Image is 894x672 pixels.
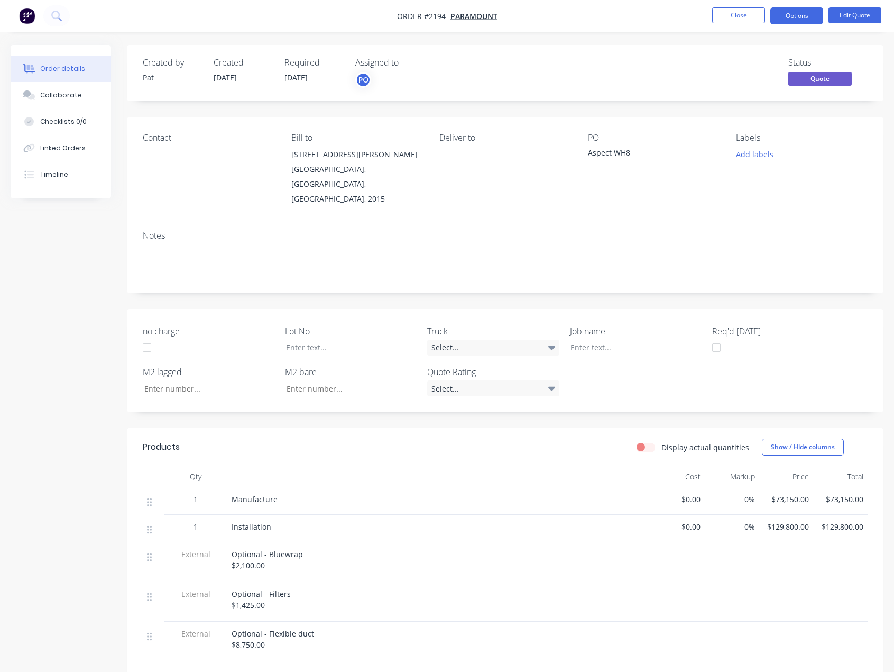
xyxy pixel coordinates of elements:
span: 1 [193,521,198,532]
span: Quote [788,72,852,85]
button: Checklists 0/0 [11,108,111,135]
div: Order details [40,64,85,74]
button: Edit Quote [828,7,881,23]
label: Truck [427,325,559,338]
span: Manufacture [232,494,278,504]
span: Optional - Filters $1,425.00 [232,589,291,610]
span: $0.00 [655,521,701,532]
div: Aspect WH8 [588,147,720,162]
span: Optional - Flexible duct $8,750.00 [232,629,314,650]
span: 0% [709,521,755,532]
span: 0% [709,494,755,505]
div: Notes [143,231,868,241]
div: [STREET_ADDRESS][PERSON_NAME][GEOGRAPHIC_DATA], [GEOGRAPHIC_DATA], [GEOGRAPHIC_DATA], 2015 [291,147,423,206]
input: Enter number... [135,380,275,396]
div: Select... [427,340,559,356]
span: $129,800.00 [763,521,809,532]
button: Add labels [730,147,779,161]
label: Job name [570,325,702,338]
label: no charge [143,325,275,338]
span: Order #2194 - [397,11,450,21]
span: External [168,549,223,560]
div: Timeline [40,170,68,179]
div: PO [588,133,720,143]
div: Products [143,441,180,453]
button: PO [355,72,371,88]
div: Collaborate [40,90,82,100]
button: Close [712,7,765,23]
button: Timeline [11,161,111,188]
div: Cost [650,466,705,487]
div: Created by [143,58,201,68]
div: Contact [143,133,274,143]
span: External [168,628,223,639]
div: Markup [705,466,759,487]
div: [GEOGRAPHIC_DATA], [GEOGRAPHIC_DATA], [GEOGRAPHIC_DATA], 2015 [291,162,423,206]
div: Linked Orders [40,143,86,153]
div: Labels [736,133,868,143]
button: Order details [11,56,111,82]
span: Optional - Bluewrap $2,100.00 [232,549,303,570]
label: Lot No [285,325,417,338]
span: [DATE] [284,72,308,83]
button: Show / Hide columns [762,439,844,456]
span: $73,150.00 [817,494,863,505]
label: M2 bare [285,366,417,378]
div: Select... [427,380,559,396]
div: [STREET_ADDRESS][PERSON_NAME] [291,147,423,162]
span: 1 [193,494,198,505]
div: Pat [143,72,201,83]
label: Display actual quantities [661,442,749,453]
button: Collaborate [11,82,111,108]
div: Assigned to [355,58,461,68]
label: M2 lagged [143,366,275,378]
img: Factory [19,8,35,24]
div: Qty [164,466,227,487]
div: Status [788,58,868,68]
span: $0.00 [655,494,701,505]
div: Deliver to [439,133,571,143]
label: Quote Rating [427,366,559,378]
span: External [168,588,223,600]
label: Req'd [DATE] [712,325,844,338]
div: Checklists 0/0 [40,117,87,126]
button: Linked Orders [11,135,111,161]
input: Enter number... [278,380,417,396]
div: Total [813,466,868,487]
span: $73,150.00 [763,494,809,505]
div: Created [214,58,272,68]
div: Price [759,466,814,487]
span: [DATE] [214,72,237,83]
a: Paramount [450,11,497,21]
span: Installation [232,522,271,532]
button: Options [770,7,823,24]
button: Quote [788,72,852,88]
span: $129,800.00 [817,521,863,532]
div: Required [284,58,343,68]
div: Bill to [291,133,423,143]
